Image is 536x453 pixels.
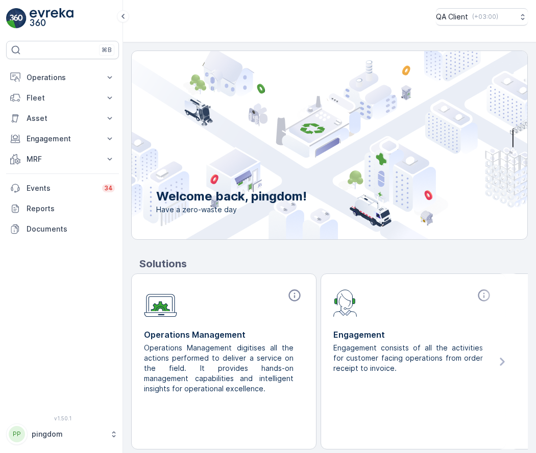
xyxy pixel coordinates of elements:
p: Welcome back, pingdom! [156,188,307,205]
button: Engagement [6,129,119,149]
p: Operations Management digitises all the actions performed to deliver a service on the field. It p... [144,343,296,394]
p: pingdom [32,429,105,439]
p: QA Client [436,12,468,22]
button: Fleet [6,88,119,108]
p: Documents [27,224,115,234]
p: Operations [27,72,99,83]
p: Engagement [27,134,99,144]
button: Asset [6,108,119,129]
img: city illustration [86,51,527,239]
img: module-icon [333,288,357,317]
p: Solutions [139,256,528,271]
p: Reports [27,204,115,214]
p: Engagement consists of all the activities for customer facing operations from order receipt to in... [333,343,485,373]
img: module-icon [144,288,177,317]
p: Asset [27,113,99,123]
a: Documents [6,219,119,239]
a: Events34 [6,178,119,198]
button: MRF [6,149,119,169]
p: ( +03:00 ) [472,13,498,21]
button: QA Client(+03:00) [436,8,528,26]
button: Operations [6,67,119,88]
span: Have a zero-waste day [156,205,307,215]
img: logo [6,8,27,29]
p: ⌘B [102,46,112,54]
p: 34 [104,184,113,192]
p: Fleet [27,93,99,103]
p: MRF [27,154,99,164]
p: Engagement [333,329,493,341]
div: PP [9,426,25,442]
p: Operations Management [144,329,304,341]
span: v 1.50.1 [6,415,119,421]
button: PPpingdom [6,423,119,445]
img: logo_light-DOdMpM7g.png [30,8,74,29]
p: Events [27,183,96,193]
a: Reports [6,198,119,219]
